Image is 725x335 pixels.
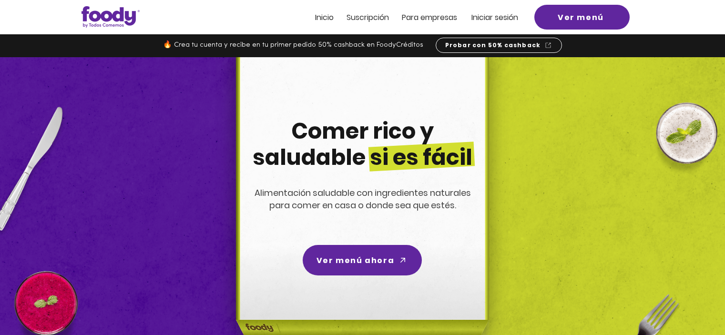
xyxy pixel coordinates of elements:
span: Comer rico y saludable si es fácil [253,116,472,173]
span: Probar con 50% cashback [445,41,541,50]
img: Logo_Foody V2.0.0 (3).png [82,6,140,28]
span: Suscripción [347,12,389,23]
span: ra empresas [411,12,457,23]
a: Inicio [315,13,334,21]
a: Iniciar sesión [471,13,518,21]
a: Ver menú [534,5,630,30]
a: Para empresas [402,13,457,21]
span: 🔥 Crea tu cuenta y recibe en tu primer pedido 50% cashback en FoodyCréditos [163,41,423,49]
a: Ver menú ahora [303,245,422,275]
a: Probar con 50% cashback [436,38,562,53]
a: Suscripción [347,13,389,21]
span: Ver menú ahora [317,254,394,266]
span: Inicio [315,12,334,23]
span: Ver menú [558,11,604,23]
span: Alimentación saludable con ingredientes naturales para comer en casa o donde sea que estés. [255,187,471,211]
span: Iniciar sesión [471,12,518,23]
span: Pa [402,12,411,23]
